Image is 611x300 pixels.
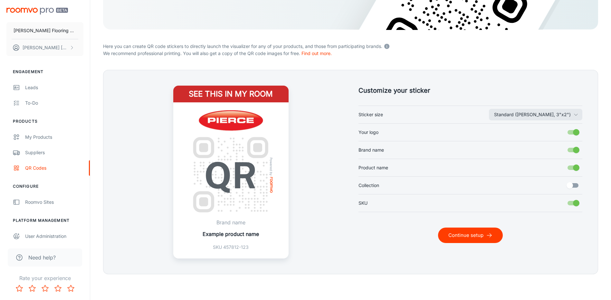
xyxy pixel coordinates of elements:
span: Collection [358,182,379,189]
button: [PERSON_NAME] Flooring Stores [6,22,83,39]
div: My Products [25,134,83,141]
button: Sticker size [489,109,582,120]
p: SKU 457812-123 [203,244,259,251]
p: Rate your experience [5,274,85,282]
div: QR Codes [25,164,83,172]
div: To-do [25,99,83,107]
button: Rate 3 star [39,282,52,295]
img: roomvo [270,177,272,192]
div: Leads [25,84,83,91]
p: [PERSON_NAME] [PERSON_NAME] [23,44,68,51]
button: Continue setup [438,228,503,243]
p: Here you can create QR code stickers to directly launch the visualizer for any of your products, ... [103,42,598,50]
div: Suppliers [25,149,83,156]
button: Rate 1 star [13,282,26,295]
p: Example product name [203,230,259,238]
a: Find out more. [301,51,332,56]
span: Brand name [358,146,384,154]
p: [PERSON_NAME] Flooring Stores [14,27,76,34]
div: Roomvo Sites [25,199,83,206]
button: [PERSON_NAME] [PERSON_NAME] [6,39,83,56]
button: Rate 5 star [64,282,77,295]
span: Product name [358,164,388,171]
span: Powered by [268,157,274,175]
img: Pierce Flooring Stores [190,110,272,131]
h5: Customize your sticker [358,86,583,95]
button: Rate 2 star [26,282,39,295]
div: User Administration [25,233,83,240]
img: QR Code Example [187,131,274,218]
h4: See this in my room [173,86,289,102]
span: Need help? [28,254,56,261]
button: Rate 4 star [52,282,64,295]
span: Sticker size [358,111,383,118]
p: Brand name [203,219,259,226]
p: We recommend professional printing. You will also get a copy of the QR code images for free. [103,50,598,57]
span: SKU [358,200,368,207]
img: Roomvo PRO Beta [6,8,68,14]
span: Your logo [358,129,378,136]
